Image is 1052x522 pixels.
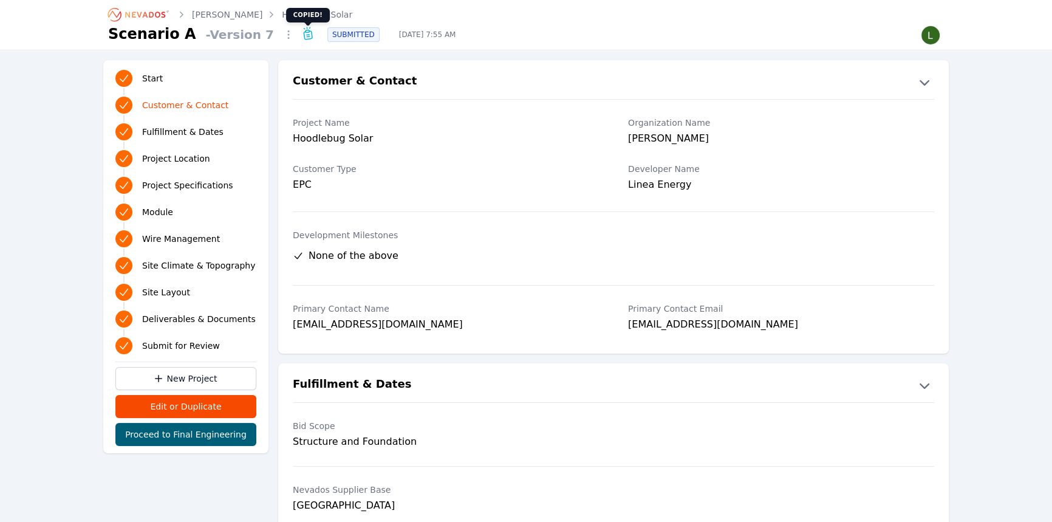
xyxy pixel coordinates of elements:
[293,434,599,449] div: Structure and Foundation
[108,5,352,24] nav: Breadcrumb
[108,24,196,44] h1: Scenario A
[293,163,599,175] label: Customer Type
[628,317,934,334] div: [EMAIL_ADDRESS][DOMAIN_NAME]
[115,395,256,418] button: Edit or Duplicate
[278,376,949,395] button: Fulfillment & Dates
[293,317,599,334] div: [EMAIL_ADDRESS][DOMAIN_NAME]
[298,25,318,44] button: Copied!
[628,177,934,194] div: Linea Energy
[142,153,210,165] span: Project Location
[142,233,220,245] span: Wire Management
[115,367,256,390] a: New Project
[142,179,233,191] span: Project Specifications
[628,303,934,315] label: Primary Contact Email
[921,26,940,45] img: Lamar Washington
[278,72,949,92] button: Customer & Contact
[327,27,380,42] div: SUBMITTED
[628,163,934,175] label: Developer Name
[293,131,599,148] div: Hoodlebug Solar
[293,498,599,513] div: [GEOGRAPHIC_DATA]
[286,8,330,22] span: Copied!
[142,286,190,298] span: Site Layout
[142,206,173,218] span: Module
[293,117,599,129] label: Project Name
[192,9,262,21] a: [PERSON_NAME]
[389,30,466,39] span: [DATE] 7:55 AM
[142,99,228,111] span: Customer & Contact
[201,26,279,43] span: - Version 7
[293,177,599,192] div: EPC
[142,340,220,352] span: Submit for Review
[293,303,599,315] label: Primary Contact Name
[142,259,255,272] span: Site Climate & Topography
[293,484,599,496] label: Nevados Supplier Base
[142,126,224,138] span: Fulfillment & Dates
[293,420,599,432] label: Bid Scope
[293,229,934,241] label: Development Milestones
[115,67,256,357] nav: Progress
[142,72,163,84] span: Start
[142,313,256,325] span: Deliverables & Documents
[282,9,352,21] a: Hoodlebug Solar
[628,117,934,129] label: Organization Name
[293,376,411,395] h2: Fulfillment & Dates
[293,72,417,92] h2: Customer & Contact
[628,131,934,148] div: [PERSON_NAME]
[309,249,398,263] span: None of the above
[115,423,256,446] button: Proceed to Final Engineering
